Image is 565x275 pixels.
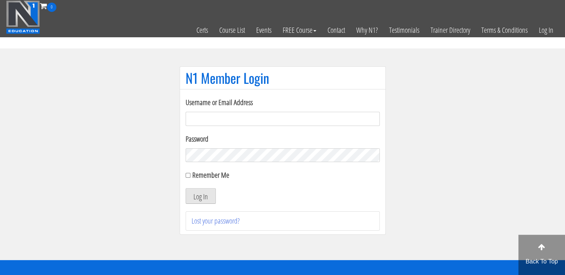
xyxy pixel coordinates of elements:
[192,170,229,180] label: Remember Me
[192,216,240,226] a: Lost your password?
[186,188,216,204] button: Log In
[533,12,559,48] a: Log In
[186,97,380,108] label: Username or Email Address
[47,3,56,12] span: 0
[476,12,533,48] a: Terms & Conditions
[351,12,384,48] a: Why N1?
[251,12,277,48] a: Events
[277,12,322,48] a: FREE Course
[186,70,380,85] h1: N1 Member Login
[191,12,214,48] a: Certs
[40,1,56,11] a: 0
[322,12,351,48] a: Contact
[384,12,425,48] a: Testimonials
[425,12,476,48] a: Trainer Directory
[6,0,40,34] img: n1-education
[214,12,251,48] a: Course List
[186,133,380,145] label: Password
